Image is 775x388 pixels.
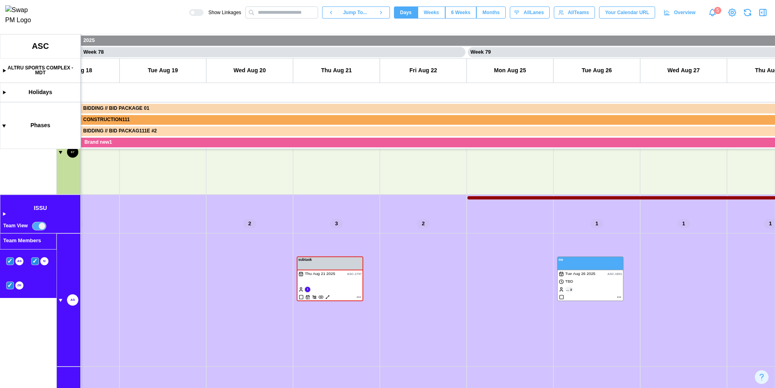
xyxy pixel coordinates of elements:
span: Months [482,7,500,18]
span: Jump To... [343,7,367,18]
button: Months [476,6,506,19]
span: 6 Weeks [451,7,471,18]
span: Show Linkages [203,9,241,16]
button: Days [394,6,418,19]
div: 5 [714,7,721,14]
button: AllTeams [554,6,595,19]
span: Your Calendar URL [605,7,649,18]
button: Refresh Grid [742,7,753,18]
span: Weeks [424,7,439,18]
span: Days [400,7,412,18]
span: All Teams [568,7,589,18]
button: Jump To... [339,6,373,19]
span: All Lanes [524,7,544,18]
button: Open Drawer [757,7,769,18]
a: Overview [659,6,702,19]
button: Weeks [418,6,445,19]
button: AllLanes [510,6,550,19]
button: Your Calendar URL [599,6,655,19]
img: Swap PM Logo [5,5,38,25]
a: Notifications [706,6,719,19]
button: 6 Weeks [445,6,477,19]
a: View Project [727,7,738,18]
span: Overview [674,7,695,18]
